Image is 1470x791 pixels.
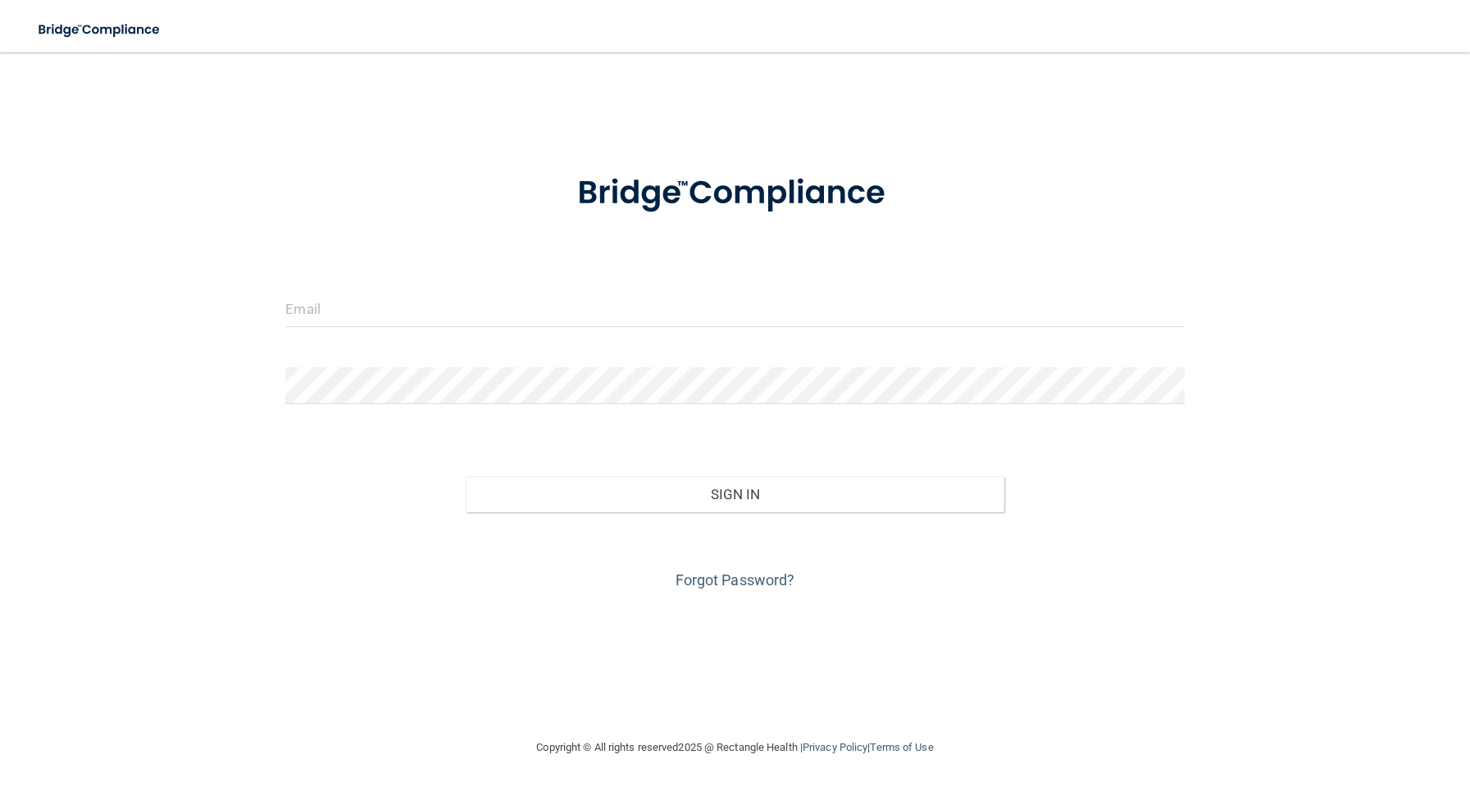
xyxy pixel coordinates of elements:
a: Terms of Use [870,741,933,753]
a: Forgot Password? [676,571,795,589]
a: Privacy Policy [803,741,867,753]
button: Sign In [466,476,1005,512]
input: Email [285,290,1184,327]
img: bridge_compliance_login_screen.278c3ca4.svg [25,13,175,47]
div: Copyright © All rights reserved 2025 @ Rectangle Health | | [436,721,1035,774]
img: bridge_compliance_login_screen.278c3ca4.svg [544,151,926,236]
